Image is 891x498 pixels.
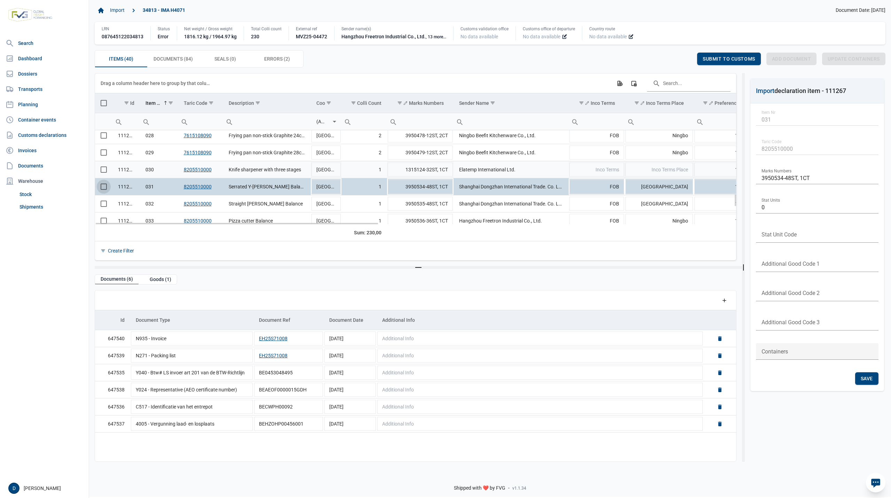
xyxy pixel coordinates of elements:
[101,73,731,93] div: Data grid toolbar
[101,78,212,89] div: Drag a column header here to group by that column
[625,178,694,195] td: [GEOGRAPHIC_DATA]
[158,33,170,40] div: Error
[130,364,253,381] td: Y040 - Btw# LS invoer art 201 van de BTW-Richtlijn
[454,113,569,130] td: Filter cell
[347,229,381,236] div: Colli Count Sum: 230,00
[717,369,723,376] a: Delete
[634,100,639,106] span: Show filter options for column 'Inco Terms Place'
[140,113,178,130] input: Filter cell
[140,93,178,113] td: Column Item Nr
[454,195,569,212] td: Shanghai Dongzhan International Trade. Co. Ltd.
[140,5,188,16] a: 34813 - IMA H4071
[136,317,170,323] div: Document Type
[130,310,253,330] td: Column Document Type
[6,5,55,24] img: FVG - Global freight forwarding
[153,55,193,63] span: Documents (84)
[341,161,387,178] td: 1
[316,100,325,106] div: Coo
[460,34,498,39] span: No data available
[569,195,624,212] td: FOB
[184,218,212,224] a: 8205510000
[625,195,694,212] td: [GEOGRAPHIC_DATA]
[694,178,749,195] td: 100
[311,113,341,130] td: Filter cell
[640,100,684,106] div: Inco Terms Place
[382,336,414,341] span: Additional Info
[717,404,723,410] a: Delete
[589,33,627,40] span: No data available
[652,167,688,172] span: Inco Terms Place
[569,178,624,195] td: FOB
[454,212,569,229] td: Hangzhou Freetron Industrial Co., Ltd.
[178,113,223,130] input: Filter cell
[3,174,86,188] div: Warehouse
[95,310,130,330] td: Column Id
[214,55,236,63] span: Seals (0)
[387,212,454,229] td: 3950536-36ST, 1CT
[703,100,708,106] span: Show filter options for column 'Preference'
[351,100,356,106] span: Show filter options for column 'Colli Count'
[341,212,387,229] td: 1
[311,113,330,130] input: Filter cell
[184,201,212,207] a: 8205510000
[140,113,152,130] div: Search box
[296,33,327,40] div: MVZ25-04472
[158,26,170,32] div: Status
[625,93,694,113] td: Column Inco Terms Place
[490,100,495,106] span: Show filter options for column 'Sender Name'
[223,127,311,144] td: Frying pan non-stick Graphite 24cm
[454,93,569,113] td: Column Sender Name
[855,372,878,385] div: Save
[107,5,127,16] a: Import
[3,128,86,142] a: Customs declarations
[101,166,107,173] div: Select row
[95,381,130,398] td: 647538
[329,370,344,375] span: [DATE]
[523,33,560,40] span: No data available
[259,421,303,427] span: BEHZOHP00456001
[387,113,454,130] input: Filter cell
[330,113,339,130] div: Select
[140,161,178,178] td: 030
[454,113,466,130] div: Search box
[697,53,761,65] div: Submit to customs
[124,100,129,106] span: Show filter options for column 'Id'
[329,336,344,341] span: [DATE]
[377,310,703,330] td: Column Additional Info
[329,421,344,427] span: [DATE]
[311,93,341,113] td: Column Coo
[223,113,311,130] input: Filter cell
[718,294,731,306] div: Add a row
[387,161,454,178] td: 1315124-32ST, 1CT
[8,483,19,494] div: D
[184,150,212,155] a: 7615108090
[184,100,207,106] div: Taric Code
[382,404,414,410] span: Additional Info
[459,100,489,106] div: Sender Name
[130,330,253,347] td: N935 - Invoice
[311,178,341,195] td: [GEOGRAPHIC_DATA]
[259,317,290,323] div: Document Ref
[311,195,341,212] td: [GEOGRAPHIC_DATA]
[140,127,178,144] td: 028
[140,178,178,195] td: 031
[694,161,749,178] td: 100
[3,36,86,50] a: Search
[255,100,260,106] span: Show filter options for column 'Description'
[259,335,287,342] button: EH25S71008
[223,161,311,178] td: Knife sharpener with three stages
[694,212,749,229] td: 100
[625,113,694,130] input: Filter cell
[341,93,387,113] td: Column Colli Count
[625,212,694,229] td: Ningbo
[836,7,885,14] span: Document Date: [DATE]
[585,100,615,106] div: Inco Terms
[311,127,341,144] td: [GEOGRAPHIC_DATA]
[523,26,575,32] div: Customs office of departure
[387,127,454,144] td: 3950478-12ST, 2CT
[569,113,624,130] td: Filter cell
[112,93,140,113] td: Column Id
